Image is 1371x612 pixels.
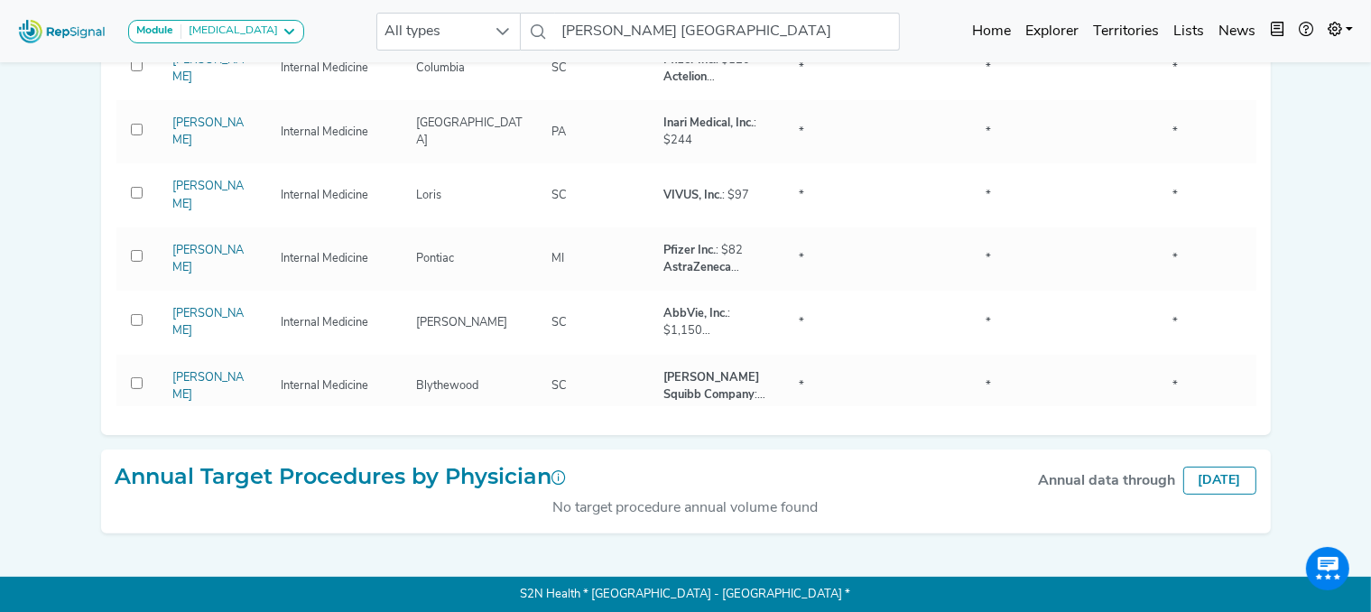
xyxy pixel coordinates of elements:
[377,14,486,50] span: All types
[555,13,900,51] input: Search a physician or facility
[664,305,771,339] div: : $1,150
[1166,14,1211,50] a: Lists
[1263,14,1292,50] button: Intel Book
[136,25,173,36] strong: Module
[965,14,1018,50] a: Home
[173,117,245,146] a: [PERSON_NAME]
[542,124,578,141] div: PA
[1211,14,1263,50] a: News
[664,115,771,149] div: : $244
[173,372,245,401] a: [PERSON_NAME]
[406,187,453,204] div: Loris
[173,245,245,274] a: [PERSON_NAME]
[664,69,771,86] div: : $65
[542,314,579,331] div: SC
[128,20,304,43] button: Module[MEDICAL_DATA]
[1018,14,1086,50] a: Explorer
[116,497,1256,519] div: No target procedure annual volume found
[664,54,717,66] strong: Pfizer Inc.
[173,181,245,209] a: [PERSON_NAME]
[664,187,750,204] div: : $97
[116,464,567,490] h2: Annual Target Procedures by Physician
[271,124,380,141] div: Internal Medicine
[271,377,380,394] div: Internal Medicine
[406,60,477,77] div: Columbia
[173,54,245,83] a: [PERSON_NAME]
[181,24,278,39] div: [MEDICAL_DATA]
[406,377,490,394] div: Blythewood
[271,60,380,77] div: Internal Medicine
[664,71,771,117] strong: Actelion Pharmaceuticals US, Inc.
[664,259,771,276] div: : $60
[664,245,717,256] strong: Pfizer Inc.
[406,115,534,149] div: [GEOGRAPHIC_DATA]
[271,250,380,267] div: Internal Medicine
[1086,14,1166,50] a: Territories
[664,372,760,401] strong: [PERSON_NAME] Squibb Company
[1183,467,1256,495] div: [DATE]
[664,190,723,201] strong: VIVUS, Inc.
[664,262,766,291] strong: AstraZeneca Pharmaceuticals LP
[406,250,466,267] div: Pontiac
[664,308,728,320] strong: AbbVie, Inc.
[173,308,245,337] a: [PERSON_NAME]
[664,242,771,259] div: : $82
[271,187,380,204] div: Internal Medicine
[1039,470,1176,492] div: Annual data through
[664,369,771,403] div: : $31
[542,60,579,77] div: SC
[664,117,755,129] strong: Inari Medical, Inc.
[271,314,380,331] div: Internal Medicine
[542,250,576,267] div: MI
[542,187,579,204] div: SC
[406,314,519,331] div: [PERSON_NAME]
[542,377,579,394] div: SC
